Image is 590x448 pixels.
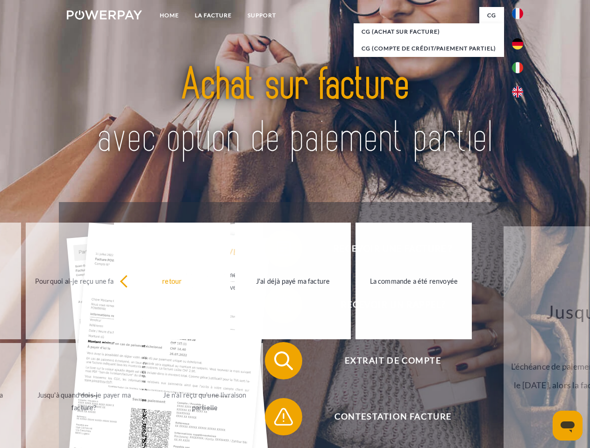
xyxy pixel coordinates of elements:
[31,274,136,287] div: Pourquoi ai-je reçu une facture?
[512,62,523,73] img: it
[240,7,284,24] a: Support
[354,40,504,57] a: CG (Compte de crédit/paiement partiel)
[512,8,523,19] img: fr
[152,7,187,24] a: Home
[120,274,225,287] div: retour
[553,411,583,441] iframe: Bouton de lancement de la fenêtre de messagerie
[241,274,346,287] div: J'ai déjà payé ma facture
[265,342,508,379] button: Extrait de compte
[479,7,504,24] a: CG
[512,38,523,49] img: de
[278,342,507,379] span: Extrait de compte
[89,45,501,179] img: title-powerpay_fr.svg
[354,23,504,40] a: CG (achat sur facture)
[152,389,257,414] div: Je n'ai reçu qu'une livraison partielle
[265,398,508,435] button: Contestation Facture
[187,7,240,24] a: LA FACTURE
[272,405,295,428] img: qb_warning.svg
[361,274,466,287] div: La commande a été renvoyée
[272,349,295,372] img: qb_search.svg
[31,389,136,414] div: Jusqu'à quand dois-je payer ma facture?
[512,86,523,98] img: en
[278,398,507,435] span: Contestation Facture
[67,10,142,20] img: logo-powerpay-white.svg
